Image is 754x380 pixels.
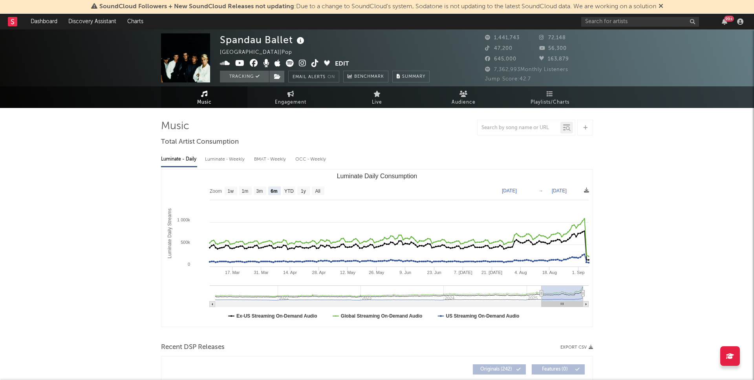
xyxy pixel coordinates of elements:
[254,153,287,166] div: BMAT - Weekly
[507,86,593,108] a: Playlists/Charts
[247,86,334,108] a: Engagement
[539,57,569,62] span: 163,879
[188,262,190,267] text: 0
[220,71,269,82] button: Tracking
[343,71,388,82] a: Benchmark
[427,270,441,275] text: 23. Jun
[446,313,519,319] text: US Streaming On-Demand Audio
[99,4,294,10] span: SoundCloud Followers + New SoundCloud Releases not updating
[402,75,425,79] span: Summary
[256,188,263,194] text: 3m
[288,71,339,82] button: Email AlertsOn
[220,33,306,46] div: Spandau Ballet
[312,270,326,275] text: 28. Apr
[724,16,734,22] div: 99 +
[372,98,382,107] span: Live
[514,270,527,275] text: 4. Aug
[485,77,531,82] span: Jump Score: 42.7
[659,4,663,10] span: Dismiss
[581,17,699,27] input: Search for artists
[236,313,317,319] text: Ex-US Streaming On-Demand Audio
[532,364,585,375] button: Features(0)
[542,270,557,275] text: 18. Aug
[254,270,269,275] text: 31. Mar
[283,270,297,275] text: 14. Apr
[560,345,593,350] button: Export CSV
[341,313,423,319] text: Global Streaming On-Demand Audio
[454,270,472,275] text: 7. [DATE]
[354,72,384,82] span: Benchmark
[478,125,560,131] input: Search by song name or URL
[25,14,63,29] a: Dashboard
[392,71,430,82] button: Summary
[161,137,239,147] span: Total Artist Consumption
[99,4,656,10] span: : Due to a change to SoundCloud's system, Sodatone is not updating to the latest SoundCloud data....
[167,208,172,258] text: Luminate Daily Streams
[452,98,476,107] span: Audience
[205,153,246,166] div: Luminate - Weekly
[531,98,569,107] span: Playlists/Charts
[369,270,384,275] text: 26. May
[334,86,420,108] a: Live
[420,86,507,108] a: Audience
[242,188,249,194] text: 1m
[315,188,320,194] text: All
[220,48,301,57] div: [GEOGRAPHIC_DATA] | Pop
[161,170,593,327] svg: Luminate Daily Consumption
[399,270,411,275] text: 9. Jun
[284,188,294,194] text: YTD
[552,188,567,194] text: [DATE]
[328,75,335,79] em: On
[473,364,526,375] button: Originals(242)
[337,173,417,179] text: Luminate Daily Consumption
[335,59,349,69] button: Edit
[275,98,306,107] span: Engagement
[722,18,727,25] button: 99+
[228,188,234,194] text: 1w
[161,86,247,108] a: Music
[63,14,122,29] a: Discovery Assistant
[122,14,149,29] a: Charts
[181,240,190,245] text: 500k
[197,98,212,107] span: Music
[225,270,240,275] text: 17. Mar
[485,67,568,72] span: 7,362,993 Monthly Listeners
[539,46,567,51] span: 56,300
[539,35,566,40] span: 72,148
[572,270,585,275] text: 1. Sep
[485,57,516,62] span: 645,000
[485,35,520,40] span: 1,441,743
[478,367,514,372] span: Originals ( 242 )
[485,46,512,51] span: 47,200
[502,188,517,194] text: [DATE]
[161,343,225,352] span: Recent DSP Releases
[177,217,190,222] text: 1 000k
[537,367,573,372] span: Features ( 0 )
[161,153,197,166] div: Luminate - Daily
[301,188,306,194] text: 1y
[295,153,327,166] div: OCC - Weekly
[481,270,502,275] text: 21. [DATE]
[271,188,277,194] text: 6m
[340,270,356,275] text: 12. May
[538,188,543,194] text: →
[210,188,222,194] text: Zoom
